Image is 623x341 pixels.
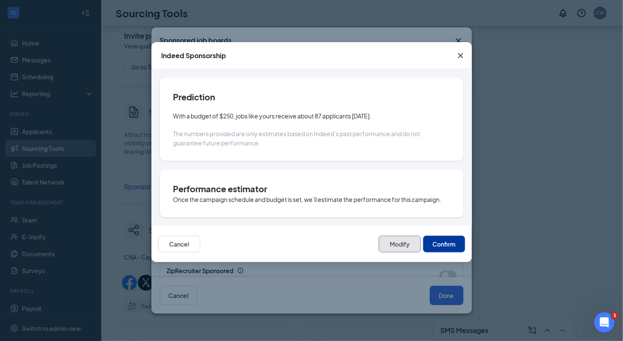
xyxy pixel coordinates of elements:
[173,130,421,147] span: The numbers provided are only estimates based on Indeed’s past performance and do not guarantee f...
[379,236,421,252] button: Modify
[173,91,450,103] h4: Prediction
[449,42,472,69] button: Close
[158,236,200,252] button: Cancel
[173,183,450,195] h4: Performance estimator
[594,312,615,333] iframe: Intercom live chat
[612,312,618,319] span: 1
[173,112,372,120] span: With a budget of $250, jobs like yours receive about 87 applicants [DATE].
[173,196,442,203] span: Once the campaign schedule and budget is set, we’ll estimate the performance for this campaign.
[423,236,465,252] button: Confirm
[456,51,466,61] svg: Cross
[162,51,227,60] div: Indeed Sponsorship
